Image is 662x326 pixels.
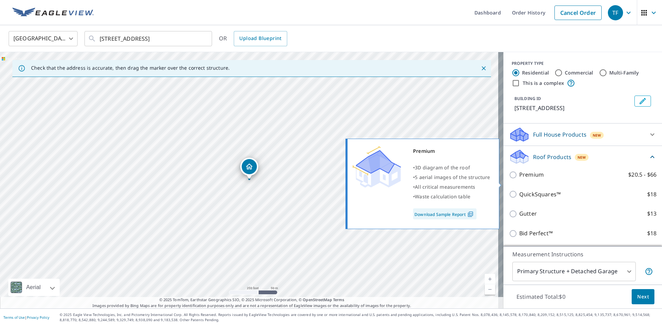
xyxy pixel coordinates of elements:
[593,132,601,138] span: New
[519,170,544,179] p: Premium
[512,60,654,67] div: PROPERTY TYPE
[100,29,198,48] input: Search by address or latitude-longitude
[31,65,230,71] p: Check that the address is accurate, then drag the marker over the correct structure.
[413,192,490,201] div: •
[3,315,25,320] a: Terms of Use
[415,184,475,190] span: All critical measurements
[159,297,344,303] span: © 2025 TomTom, Earthstar Geographics SIO, © 2025 Microsoft Corporation, ©
[8,279,60,296] div: Aerial
[479,64,488,73] button: Close
[509,149,656,165] div: Roof ProductsNew
[533,153,571,161] p: Roof Products
[565,69,593,76] label: Commercial
[353,146,401,188] img: Premium
[637,293,649,301] span: Next
[514,96,541,101] p: BUILDING ID
[466,211,475,217] img: Pdf Icon
[415,174,490,180] span: 5 aerial images of the structure
[519,229,553,238] p: Bid Perfect™
[413,172,490,182] div: •
[514,104,632,112] p: [STREET_ADDRESS]
[413,146,490,156] div: Premium
[512,250,653,258] p: Measurement Instructions
[609,69,639,76] label: Multi-Family
[519,209,537,218] p: Gutter
[647,190,656,199] p: $18
[240,158,258,179] div: Dropped pin, building 1, Residential property, 224 Shadybrooke Dr N Douglassville, PA 19518
[333,297,344,302] a: Terms
[27,315,49,320] a: Privacy Policy
[554,6,602,20] a: Cancel Order
[234,31,287,46] a: Upload Blueprint
[415,164,470,171] span: 3D diagram of the roof
[413,208,477,219] a: Download Sample Report
[519,190,561,199] p: QuickSquares™
[628,170,656,179] p: $20.5 - $66
[578,155,586,160] span: New
[239,34,281,43] span: Upload Blueprint
[219,31,287,46] div: OR
[647,209,656,218] p: $13
[608,5,623,20] div: TF
[413,163,490,172] div: •
[647,229,656,238] p: $18
[9,29,78,48] div: [GEOGRAPHIC_DATA]
[3,315,49,319] p: |
[632,289,654,305] button: Next
[533,130,586,139] p: Full House Products
[413,182,490,192] div: •
[645,267,653,276] span: Your report will include the primary structure and a detached garage if one exists.
[485,284,495,295] a: Current Level 17, Zoom Out
[509,126,656,143] div: Full House ProductsNew
[303,297,332,302] a: OpenStreetMap
[634,96,651,107] button: Edit building 1
[24,279,43,296] div: Aerial
[523,80,564,87] label: This is a complex
[512,262,636,281] div: Primary Structure + Detached Garage
[485,274,495,284] a: Current Level 17, Zoom In
[415,193,470,200] span: Waste calculation table
[511,289,571,304] p: Estimated Total: $0
[12,8,94,18] img: EV Logo
[60,312,659,323] p: © 2025 Eagle View Technologies, Inc. and Pictometry International Corp. All Rights Reserved. Repo...
[522,69,549,76] label: Residential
